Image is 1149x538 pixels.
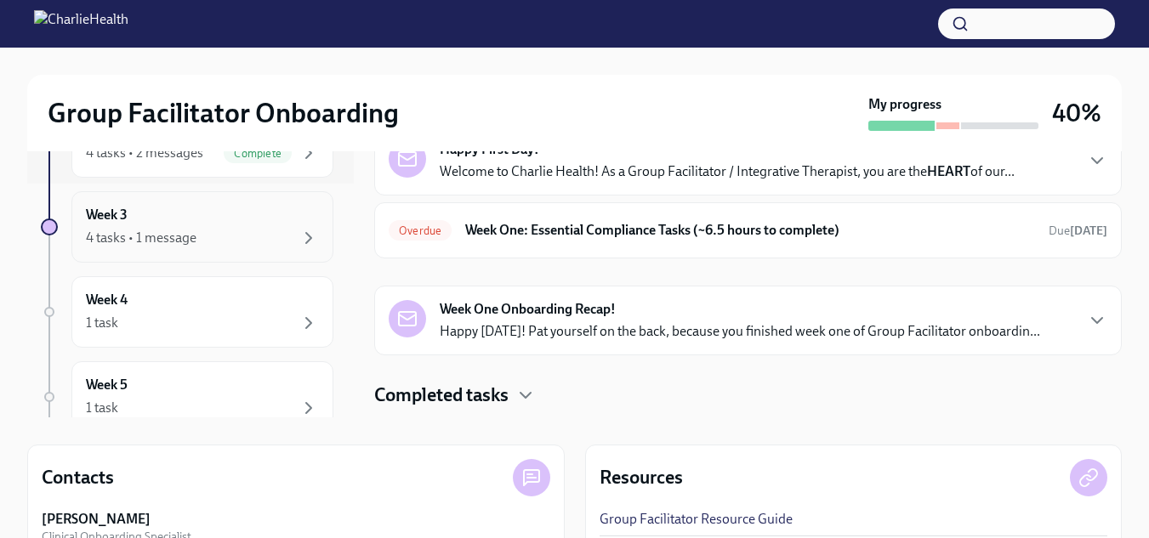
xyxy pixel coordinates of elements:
[34,10,128,37] img: CharlieHealth
[1049,224,1107,238] span: Due
[86,376,128,394] h6: Week 5
[440,300,616,319] strong: Week One Onboarding Recap!
[41,191,333,263] a: Week 34 tasks • 1 message
[374,382,1122,408] div: Completed tasks
[465,221,1035,240] h6: Week One: Essential Compliance Tasks (~6.5 hours to complete)
[224,147,292,160] span: Complete
[86,314,118,332] div: 1 task
[86,144,203,162] div: 4 tasks • 2 messages
[600,510,793,529] a: Group Facilitator Resource Guide
[86,206,128,224] h6: Week 3
[374,382,509,408] h4: Completed tasks
[42,510,151,529] strong: [PERSON_NAME]
[48,96,399,130] h2: Group Facilitator Onboarding
[1052,98,1101,128] h3: 40%
[868,95,941,114] strong: My progress
[600,465,683,490] h4: Resources
[1070,224,1107,238] strong: [DATE]
[41,276,333,348] a: Week 41 task
[86,399,118,417] div: 1 task
[440,322,1040,341] p: Happy [DATE]! Pat yourself on the back, because you finished week one of Group Facilitator onboar...
[41,361,333,433] a: Week 51 task
[86,229,196,247] div: 4 tasks • 1 message
[1049,223,1107,239] span: September 22nd, 2025 10:00
[389,224,452,237] span: Overdue
[42,465,114,490] h4: Contacts
[389,217,1107,244] a: OverdueWeek One: Essential Compliance Tasks (~6.5 hours to complete)Due[DATE]
[440,162,1015,181] p: Welcome to Charlie Health! As a Group Facilitator / Integrative Therapist, you are the of our...
[927,163,970,179] strong: HEART
[86,291,128,309] h6: Week 4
